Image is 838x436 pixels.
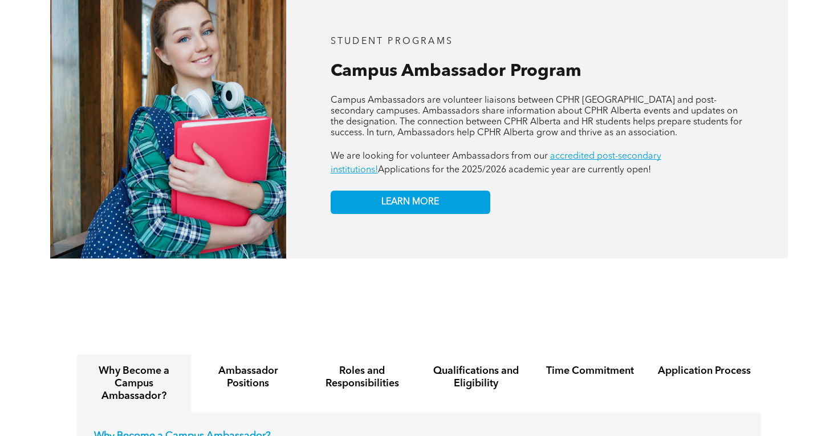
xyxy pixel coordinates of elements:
h4: Ambassador Positions [201,365,295,390]
span: LEARN MORE [381,197,439,208]
a: LEARN MORE [331,191,490,214]
span: We are looking for volunteer Ambassadors from our [331,152,548,161]
h4: Time Commitment [543,365,637,377]
span: Applications for the 2025/2026 academic year are currently open! [378,165,651,175]
h4: Roles and Responsibilities [315,365,409,390]
h4: Application Process [657,365,751,377]
h4: Why Become a Campus Ambassador? [87,365,181,402]
span: Campus Ambassadors are volunteer liaisons between CPHR [GEOGRAPHIC_DATA] and post-secondary campu... [331,96,742,138]
span: STUDENT PROGRAMS [331,37,453,46]
span: Campus Ambassador Program [331,63,581,80]
h4: Qualifications and Eligibility [429,365,523,390]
